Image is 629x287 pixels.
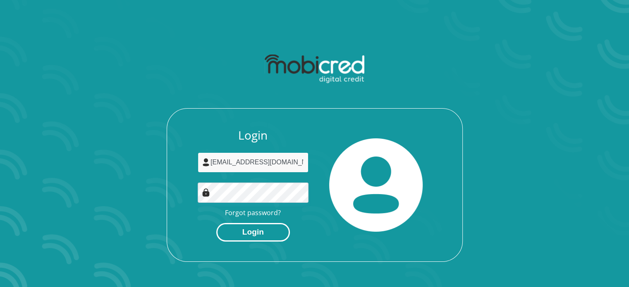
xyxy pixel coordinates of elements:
[202,158,210,166] img: user-icon image
[202,188,210,197] img: Image
[216,223,290,242] button: Login
[198,152,309,173] input: Username
[265,55,364,83] img: mobicred logo
[198,128,309,142] h3: Login
[225,208,281,217] a: Forgot password?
